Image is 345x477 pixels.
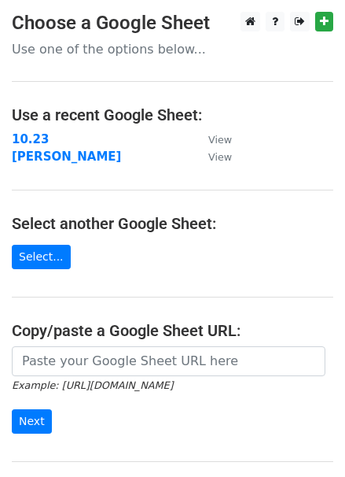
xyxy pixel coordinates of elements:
[12,321,333,340] h4: Copy/paste a Google Sheet URL:
[12,346,325,376] input: Paste your Google Sheet URL here
[12,105,333,124] h4: Use a recent Google Sheet:
[12,245,71,269] a: Select...
[193,150,232,164] a: View
[12,12,333,35] h3: Choose a Google Sheet
[12,409,52,434] input: Next
[208,151,232,163] small: View
[12,132,49,146] a: 10.23
[208,134,232,146] small: View
[193,132,232,146] a: View
[12,41,333,57] p: Use one of the options below...
[12,214,333,233] h4: Select another Google Sheet:
[12,379,173,391] small: Example: [URL][DOMAIN_NAME]
[12,150,121,164] a: [PERSON_NAME]
[266,401,345,477] iframe: Chat Widget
